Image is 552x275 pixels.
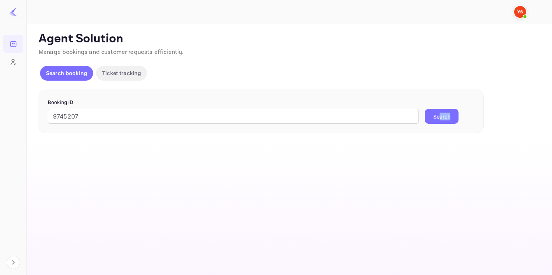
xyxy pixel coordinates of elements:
[425,109,459,124] button: Search
[39,48,184,56] span: Manage bookings and customer requests efficiently.
[514,6,526,18] img: Yandex Support
[48,109,419,124] input: Enter Booking ID (e.g., 63782194)
[39,32,539,46] p: Agent Solution
[9,7,18,16] img: LiteAPI
[3,53,23,70] a: Customers
[48,99,474,106] p: Booking ID
[7,256,20,269] button: Expand navigation
[46,69,87,77] p: Search booking
[102,69,141,77] p: Ticket tracking
[3,35,23,52] a: Bookings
